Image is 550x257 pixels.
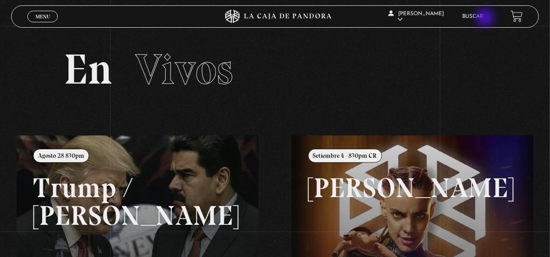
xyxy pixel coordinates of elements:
span: Menu [35,14,50,19]
h2: En [64,48,486,91]
span: Vivos [135,44,233,95]
span: Cerrar [32,21,53,27]
a: View your shopping cart [511,10,523,22]
span: [PERSON_NAME] [388,11,444,22]
a: Buscar [463,14,484,19]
